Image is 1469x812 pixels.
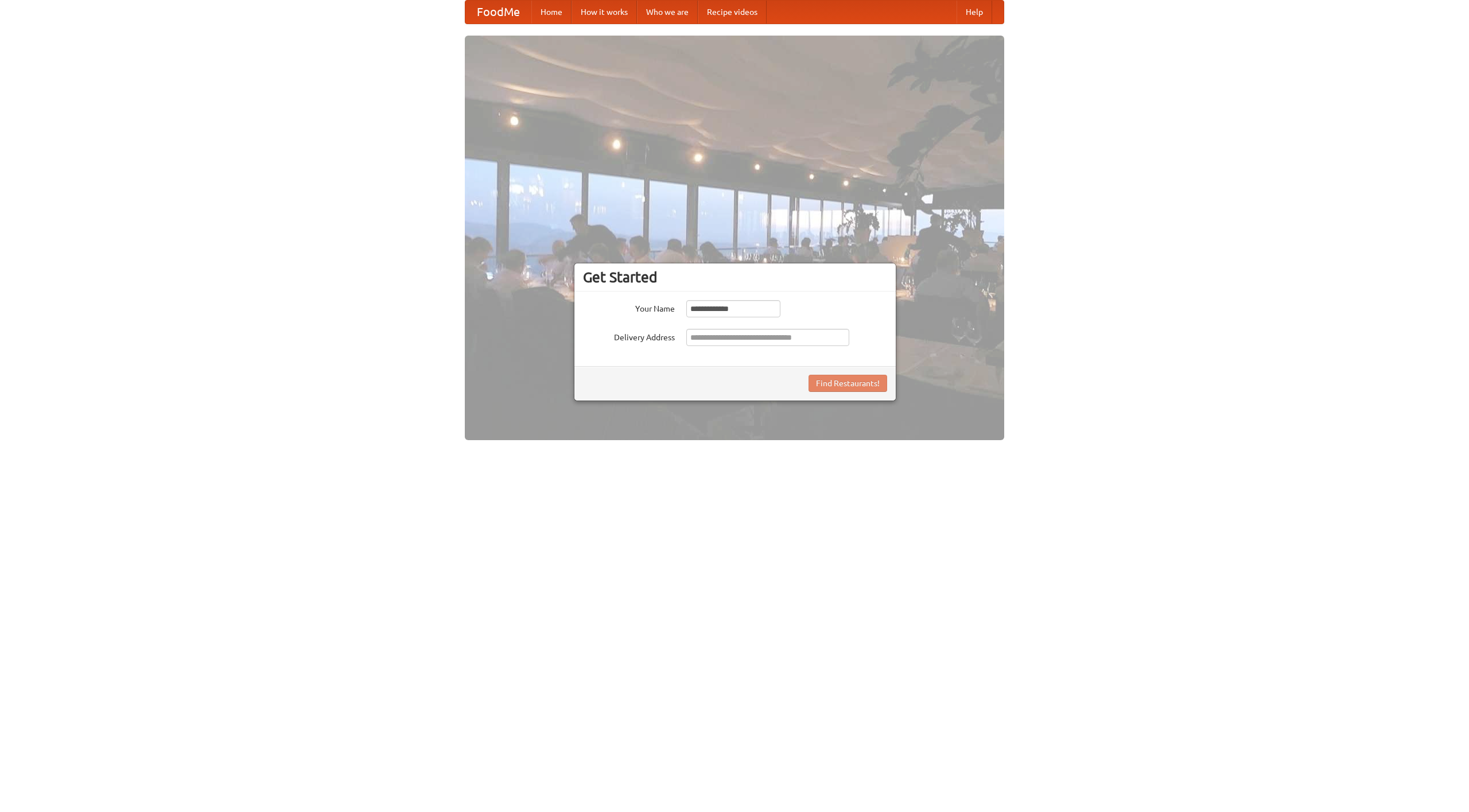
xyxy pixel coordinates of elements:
label: Your Name [583,300,675,314]
a: Help [957,1,992,24]
h3: Get Started [583,269,887,286]
a: Recipe videos [698,1,767,24]
button: Find Restaurants! [809,375,887,392]
label: Delivery Address [583,329,675,343]
a: FoodMe [465,1,531,24]
a: Home [531,1,572,24]
a: How it works [572,1,637,24]
a: Who we are [637,1,698,24]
